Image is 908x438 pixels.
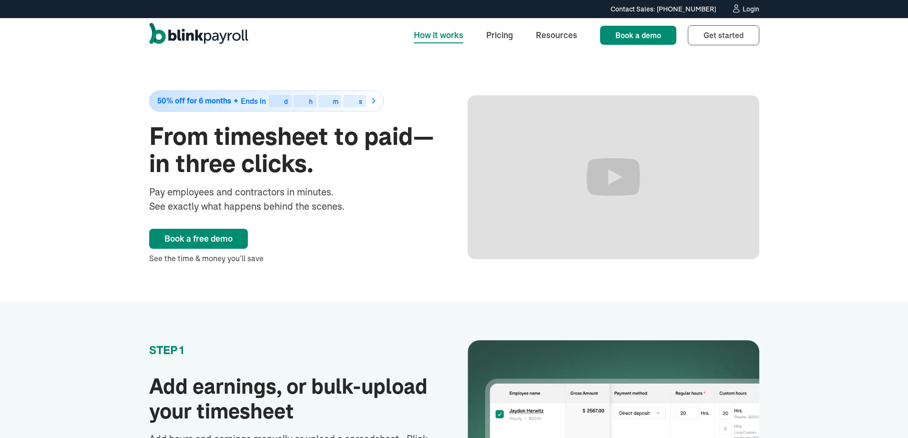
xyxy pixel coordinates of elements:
a: Book a free demo [149,229,248,249]
a: Book a demo [600,26,676,45]
span: Get started [704,31,744,40]
a: Resources [528,25,585,45]
div: m [333,98,338,105]
div: Pay employees and contractors in minutes. See exactly what happens behind the scenes. [149,185,363,214]
h1: From timesheet to paid—in three clicks. [149,123,441,177]
a: 50% off for 6 monthsEnds indhms [149,91,441,112]
div: Contact Sales: [PHONE_NUMBER] [611,4,716,14]
iframe: It's EASY to get started with BlinkParyoll Today! [468,95,759,259]
a: Get started [688,25,759,45]
h2: Add earnings, or bulk-upload your timesheet [149,374,441,425]
a: Login [731,4,759,14]
div: d [284,98,288,105]
span: Book a demo [615,31,661,40]
div: h [309,98,313,105]
div: STEP 1 [149,343,441,359]
div: See the time & money you’ll save [149,253,441,264]
span: 50% off for 6 months [157,97,231,105]
div: Login [743,6,759,12]
a: How it works [406,25,471,45]
div: s [359,98,362,105]
a: Pricing [479,25,520,45]
span: Ends in [241,96,266,106]
a: home [149,23,248,48]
